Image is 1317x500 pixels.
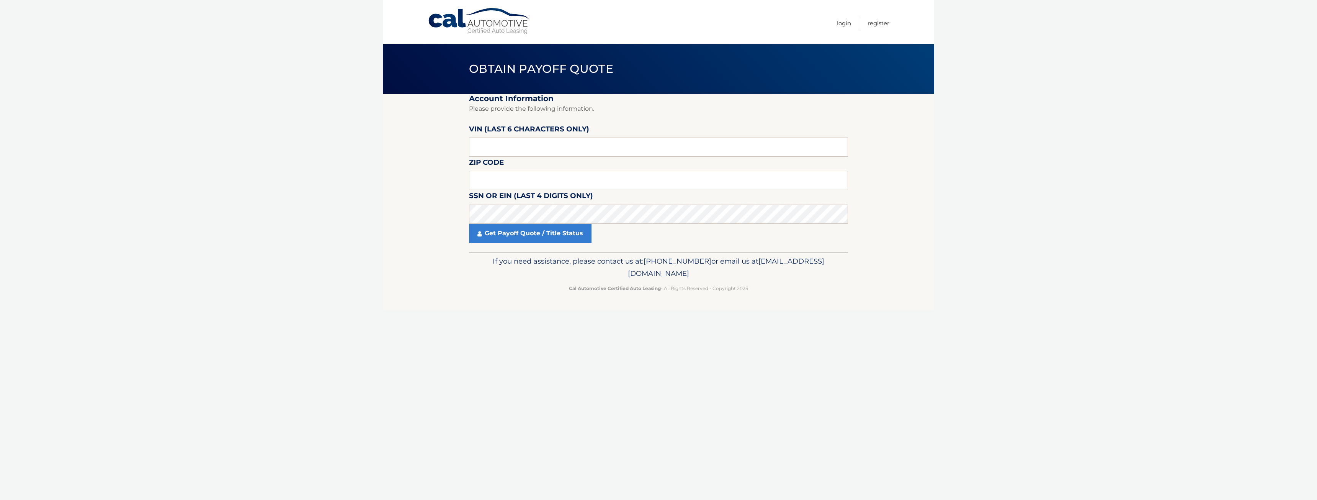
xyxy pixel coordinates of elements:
[428,8,531,35] a: Cal Automotive
[644,257,711,266] span: [PHONE_NUMBER]
[868,17,889,30] a: Register
[469,224,592,243] a: Get Payoff Quote / Title Status
[469,94,848,103] h2: Account Information
[837,17,851,30] a: Login
[474,255,843,280] p: If you need assistance, please contact us at: or email us at
[469,62,613,76] span: Obtain Payoff Quote
[469,190,593,204] label: SSN or EIN (last 4 digits only)
[469,157,504,171] label: Zip Code
[469,103,848,114] p: Please provide the following information.
[469,123,589,138] label: VIN (last 6 characters only)
[569,285,661,291] strong: Cal Automotive Certified Auto Leasing
[474,284,843,292] p: - All Rights Reserved - Copyright 2025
